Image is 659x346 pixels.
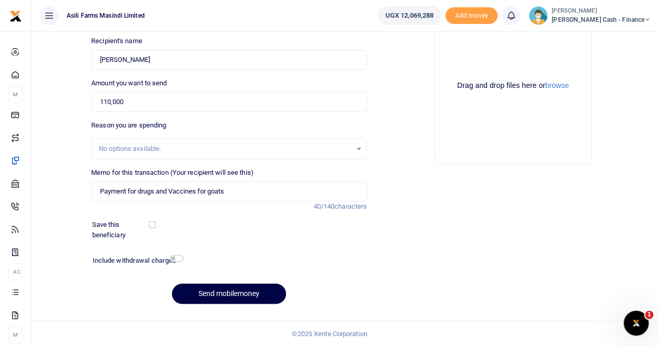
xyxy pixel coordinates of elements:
li: M [8,326,22,343]
li: Wallet ballance [374,6,445,25]
span: [PERSON_NAME] Cash - Finance [552,15,651,24]
div: No options available. [99,144,352,154]
a: Add money [445,11,498,19]
img: logo-small [9,10,22,22]
img: profile-user [529,6,548,25]
small: [PERSON_NAME] [552,7,651,16]
span: characters [334,202,367,210]
span: 40/140 [313,202,334,210]
input: UGX [91,92,367,112]
a: UGX 12,069,288 [378,6,441,25]
button: browse [545,82,569,89]
iframe: Intercom live chat [624,311,649,336]
label: Recipient's name [91,36,142,46]
span: Add money [445,7,498,24]
input: Enter extra information [91,182,367,201]
label: Reason you are spending [91,120,166,131]
a: logo-small logo-large logo-large [9,11,22,19]
label: Save this beneficiary [92,220,151,240]
input: Loading name... [91,50,367,70]
span: 1 [645,311,653,319]
label: Amount you want to send [91,78,167,88]
button: Send mobilemoney [172,284,286,304]
div: Drag and drop files here or [440,81,587,91]
a: profile-user [PERSON_NAME] [PERSON_NAME] Cash - Finance [529,6,651,25]
h6: Include withdrawal charges [93,257,179,265]
li: Toup your wallet [445,7,498,24]
li: M [8,86,22,103]
label: Memo for this transaction (Your recipient will see this) [91,168,254,178]
li: Ac [8,263,22,280]
span: Asili Farms Masindi Limited [63,11,149,20]
div: File Uploader [435,8,591,164]
span: UGX 12,069,288 [386,10,433,21]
